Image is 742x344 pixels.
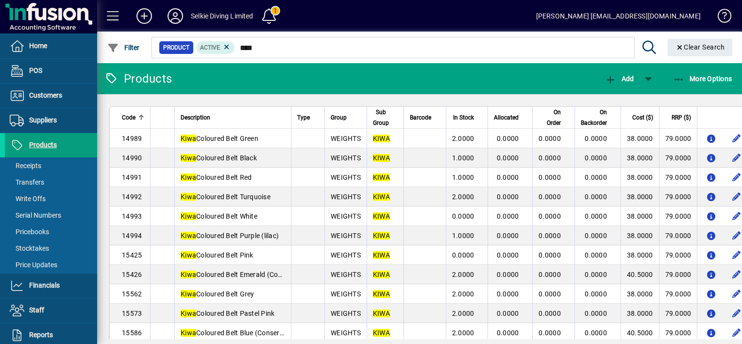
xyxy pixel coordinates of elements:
[672,112,691,123] span: RRP ($)
[160,7,191,25] button: Profile
[452,232,474,240] span: 1.0000
[331,232,361,240] span: WEIGHTS
[621,245,659,265] td: 38.0000
[181,271,196,278] em: Kiwa
[621,206,659,226] td: 38.0000
[585,310,607,317] span: 0.0000
[29,331,53,339] span: Reports
[539,290,561,298] span: 0.0000
[122,135,142,142] span: 14989
[5,84,97,108] a: Customers
[497,212,519,220] span: 0.0000
[331,310,361,317] span: WEIGHTS
[181,329,196,337] em: Kiwa
[181,212,196,220] em: Kiwa
[659,304,697,323] td: 79.0000
[373,193,390,201] em: KIWA
[181,112,210,123] span: Description
[196,41,235,54] mat-chip: Activation Status: Active
[181,173,196,181] em: Kiwa
[331,154,361,162] span: WEIGHTS
[668,39,733,56] button: Clear
[585,193,607,201] span: 0.0000
[5,224,97,240] a: Pricebooks
[373,290,390,298] em: KIWA
[122,112,135,123] span: Code
[452,193,474,201] span: 2.0000
[659,129,697,148] td: 79.0000
[659,226,697,245] td: 79.0000
[494,112,519,123] span: Allocated
[539,271,561,278] span: 0.0000
[539,310,561,317] span: 0.0000
[10,228,49,236] span: Pricebooks
[5,174,97,190] a: Transfers
[373,154,390,162] em: KIWA
[452,135,474,142] span: 2.0000
[621,129,659,148] td: 38.0000
[373,173,390,181] em: KIWA
[29,141,57,149] span: Products
[181,154,196,162] em: Kiwa
[10,162,41,170] span: Receipts
[29,42,47,50] span: Home
[673,75,732,83] span: More Options
[659,148,697,168] td: 79.0000
[621,168,659,187] td: 38.0000
[585,154,607,162] span: 0.0000
[494,112,527,123] div: Allocated
[497,310,519,317] span: 0.0000
[539,107,561,128] span: On Order
[539,107,570,128] div: On Order
[181,193,270,201] span: Coloured Belt Turquoise
[621,187,659,206] td: 38.0000
[452,212,474,220] span: 0.0000
[373,107,389,128] span: Sub Group
[602,70,636,87] button: Add
[181,310,196,317] em: Kiwa
[373,271,390,278] em: KIWA
[452,251,474,259] span: 0.0000
[181,232,279,240] span: Coloured Belt Purple (lilac)
[373,232,390,240] em: KIWA
[497,193,519,201] span: 0.0000
[29,281,60,289] span: Financials
[539,173,561,181] span: 0.0000
[5,108,97,133] a: Suppliers
[621,304,659,323] td: 38.0000
[373,329,390,337] em: KIWA
[585,329,607,337] span: 0.0000
[181,290,196,298] em: Kiwa
[452,173,474,181] span: 1.0000
[5,34,97,58] a: Home
[659,206,697,226] td: 79.0000
[5,190,97,207] a: Write Offs
[181,135,258,142] span: Coloured Belt Green
[497,135,519,142] span: 0.0000
[10,244,49,252] span: Stocktakes
[497,173,519,181] span: 0.0000
[373,310,390,317] em: KIWA
[497,271,519,278] span: 0.0000
[497,290,519,298] span: 0.0000
[581,107,607,128] span: On Backorder
[497,329,519,337] span: 0.0000
[181,154,257,162] span: Coloured Belt Black
[581,107,616,128] div: On Backorder
[5,207,97,224] a: Serial Numbers
[297,112,310,123] span: Type
[122,290,142,298] span: 15562
[331,173,361,181] span: WEIGHTS
[373,107,398,128] div: Sub Group
[452,154,474,162] span: 1.0000
[181,251,253,259] span: Coloured Belt Pink
[453,112,474,123] span: In Stock
[5,240,97,257] a: Stocktakes
[621,323,659,343] td: 40.5000
[297,112,319,123] div: Type
[585,212,607,220] span: 0.0000
[373,135,390,142] em: KIWA
[539,212,561,220] span: 0.0000
[181,290,254,298] span: Coloured Belt Grey
[181,329,302,337] span: Coloured Belt Blue (Conservation)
